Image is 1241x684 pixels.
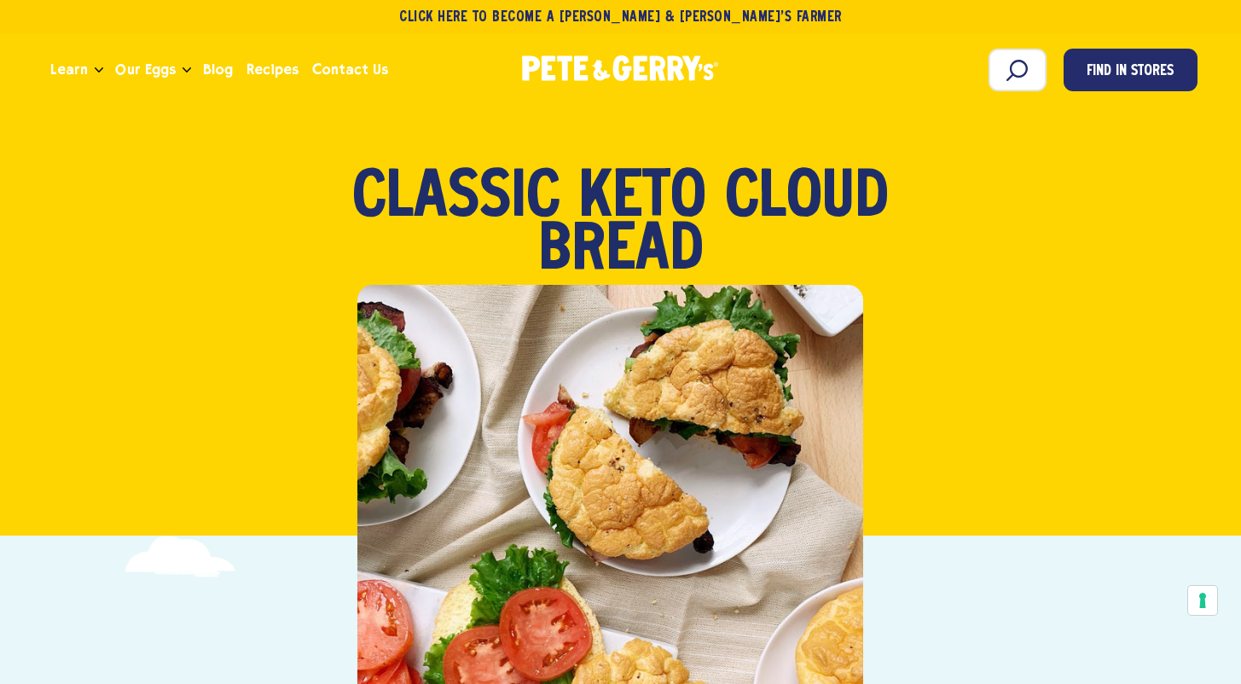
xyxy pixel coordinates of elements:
input: Search [989,49,1047,91]
button: Open the dropdown menu for Our Eggs [183,67,191,73]
a: Find in Stores [1064,49,1198,91]
span: Our Eggs [115,59,175,80]
span: Find in Stores [1087,61,1174,84]
a: Learn [43,47,95,93]
a: Contact Us [305,47,395,93]
span: Cloud [725,172,889,225]
span: Learn [50,59,88,80]
a: Blog [196,47,240,93]
span: Recipes [246,59,299,80]
button: Your consent preferences for tracking technologies [1188,586,1217,615]
span: Contact Us [312,59,388,80]
button: Open the dropdown menu for Learn [95,67,103,73]
a: Our Eggs [108,47,182,93]
a: Recipes [240,47,305,93]
span: Keto [579,172,706,225]
span: Classic [352,172,560,225]
span: Bread [538,225,704,278]
span: Blog [203,59,233,80]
